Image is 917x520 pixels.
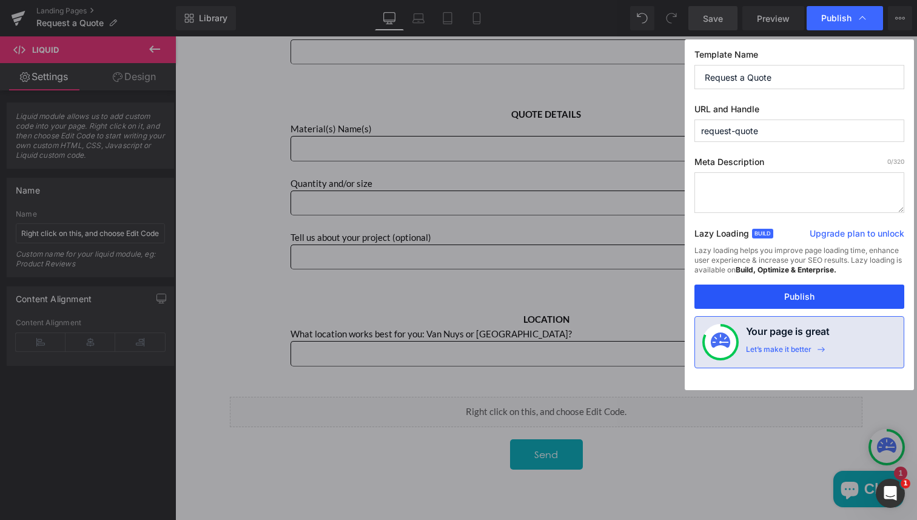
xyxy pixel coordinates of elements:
label: URL and Handle [694,104,904,120]
label: Template Name [694,49,904,65]
b: LOCATION [348,277,394,288]
label: Lazy Loading [694,226,749,246]
span: 1 [901,479,910,488]
button: Publish [694,285,904,309]
p: What location works best for you: Van Nuys or [GEOGRAPHIC_DATA]? [115,290,626,305]
iframe: Intercom live chat [876,479,905,508]
h4: Your page is great [746,324,830,345]
b: QUOTE DETAILS [336,72,406,83]
img: onboarding-status.svg [711,333,730,352]
inbox-online-store-chat: Shopify online store chat [654,434,732,474]
p: Tell us about your project (optional) [115,194,626,208]
p: Material(s) Name(s) [115,85,626,100]
span: Build [752,229,773,238]
button: Send [335,403,408,433]
p: Quantity and/or size [115,140,626,154]
strong: Build, Optimize & Enterprise. [736,265,836,274]
span: 0 [887,158,891,165]
label: Meta Description [694,157,904,172]
div: Lazy loading helps you improve page loading time, enhance user experience & increase your SEO res... [694,246,904,285]
div: Let’s make it better [746,345,811,360]
span: /320 [887,158,904,165]
a: Upgrade plan to unlock [810,228,904,245]
span: Publish [821,13,851,24]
